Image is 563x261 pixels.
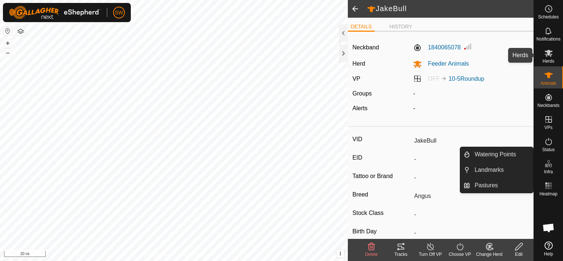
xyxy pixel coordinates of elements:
span: Neckbands [537,103,559,108]
div: Tracks [386,251,416,258]
a: Privacy Policy [145,251,172,258]
span: Schedules [538,15,559,19]
button: + [3,39,12,48]
a: Help [534,239,563,259]
span: Herds [542,59,554,63]
li: Pastures [460,178,533,193]
label: Stock Class [353,208,412,218]
li: DETAILS [348,23,375,32]
span: OFF [428,76,440,82]
label: Herd [353,60,366,67]
label: VID [353,135,412,144]
span: Delete [365,252,378,257]
label: EID [353,153,412,163]
li: HISTORY [387,23,415,31]
label: Neckband [353,43,379,52]
label: Alerts [353,105,368,111]
a: 10-5Roundup [448,76,484,82]
label: VP [353,76,360,82]
a: Pastures [470,178,533,193]
img: Signal strength [464,42,472,51]
label: 1840065078 [413,43,461,52]
span: Status [542,147,555,152]
label: Breed [353,190,412,199]
li: Landmarks [460,163,533,177]
label: Groups [353,90,372,97]
img: Gallagher Logo [9,6,101,19]
div: - [410,104,532,113]
img: to [441,76,447,81]
div: Turn Off VP [416,251,445,258]
h2: JakeBull [367,4,534,14]
span: Pastures [475,181,498,190]
a: Landmarks [470,163,533,177]
span: i [340,250,341,257]
a: Contact Us [181,251,203,258]
span: SW [115,9,123,17]
span: Animals [541,81,556,86]
li: Watering Points [460,147,533,162]
span: Infra [544,170,553,174]
a: Watering Points [470,147,533,162]
span: Help [544,252,553,256]
button: – [3,48,12,57]
button: Reset Map [3,27,12,35]
button: i [336,250,345,258]
span: Heatmap [539,192,557,196]
div: Choose VP [445,251,475,258]
span: Watering Points [475,150,516,159]
span: Notifications [536,37,560,41]
div: Open chat [538,217,560,239]
button: Map Layers [16,27,25,36]
span: VPs [544,125,552,130]
span: Landmarks [475,166,504,174]
div: Edit [504,251,534,258]
span: Feeder Animals [422,60,469,67]
div: - [410,89,532,98]
label: Birth Day [353,227,412,236]
label: Tattoo or Brand [353,171,412,181]
div: Change Herd [475,251,504,258]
